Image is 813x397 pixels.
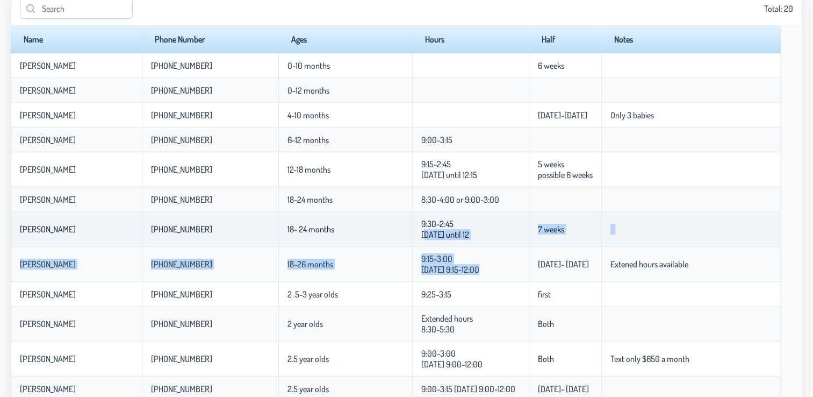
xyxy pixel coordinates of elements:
p-celleditor: Both [538,353,554,364]
p-celleditor: 2.5 year olds [287,384,329,394]
th: Ages [278,25,412,53]
p-celleditor: [DATE]- [DATE] [538,384,589,394]
p-celleditor: Only 3 babies [610,110,654,120]
p-celleditor: Extended hours 8:30-5:30 [421,313,473,335]
p-celleditor: 0-12 months [287,85,329,96]
p-celleditor: 8:30-4:00 or 9:00-3:00 [421,194,499,205]
p-celleditor: 0-10 months [287,60,330,71]
p-celleditor: [PHONE_NUMBER] [151,194,212,205]
p-celleditor: [DATE]- [DATE] [538,259,589,270]
p-celleditor: [PERSON_NAME] [20,110,76,120]
p-celleditor: 2.5 year olds [287,353,329,364]
p-celleditor: [PERSON_NAME] [20,289,76,300]
p-celleditor: 9:15-3:00 [DATE] 9:15-12:00 [421,253,479,275]
p-celleditor: [DATE]-[DATE] [538,110,587,120]
p-celleditor: 6-12 months [287,134,329,145]
p-celleditor: 2 .5-3 year olds [287,289,338,300]
p-celleditor: [PERSON_NAME] [20,259,76,270]
p-celleditor: 12-18 months [287,164,330,175]
th: Notes [601,25,781,53]
p-celleditor: [PERSON_NAME] [20,224,76,235]
p-celleditor: [PERSON_NAME] [20,134,76,145]
th: Half [529,25,601,53]
p-celleditor: [PHONE_NUMBER] [151,85,212,96]
p-celleditor: [PHONE_NUMBER] [151,164,212,175]
p-celleditor: Text only $650 a month [610,353,689,364]
p-celleditor: [PHONE_NUMBER] [151,353,212,364]
th: Phone Number [142,25,278,53]
p-celleditor: [PHONE_NUMBER] [151,134,212,145]
p-celleditor: 18- 24 months [287,224,334,235]
p-celleditor: [PERSON_NAME] [20,60,76,71]
p-celleditor: 9:00-3:15 [421,134,452,145]
p-celleditor: [PHONE_NUMBER] [151,384,212,394]
p-celleditor: [PHONE_NUMBER] [151,224,212,235]
p-celleditor: 9:15-2:45 [DATE] until 12:15 [421,159,477,180]
p-celleditor: [PHONE_NUMBER] [151,60,212,71]
p-celleditor: 5 weeks possible 6 weeks [538,159,593,180]
p-celleditor: [PHONE_NUMBER] [151,289,212,300]
p-celleditor: Both [538,318,554,329]
p-celleditor: [PERSON_NAME] [20,194,76,205]
p-celleditor: 9:30-2:45 [DATE] until 12 [421,218,469,240]
p-celleditor: 9:25-3:15 [421,289,451,300]
p-celleditor: 2 year olds [287,318,323,329]
p-celleditor: 6 weeks [538,60,564,71]
p-celleditor: [PERSON_NAME] [20,353,76,364]
p-celleditor: [PHONE_NUMBER] [151,318,212,329]
p-celleditor: 18-26 months [287,259,333,270]
p-celleditor: Extened hours available [610,259,688,270]
p-celleditor: 9:00-3:15 [DATE] 9:00-12:00 [421,384,515,394]
th: Name [11,25,142,53]
p-celleditor: 4-10 months [287,110,329,120]
p-celleditor: [PERSON_NAME] [20,85,76,96]
th: Hours [412,25,529,53]
p-celleditor: 18-24 months [287,194,333,205]
p-celleditor: [PERSON_NAME] [20,384,76,394]
p-celleditor: [PHONE_NUMBER] [151,110,212,120]
p-celleditor: first [538,289,551,300]
p-celleditor: [PERSON_NAME] [20,318,76,329]
p-celleditor: [PERSON_NAME] [20,164,76,175]
p-celleditor: 7 weeks [538,224,564,235]
p-celleditor: 9:00-3:00 [DATE] 9:00-12:00 [421,348,483,370]
p-celleditor: [PHONE_NUMBER] [151,259,212,270]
